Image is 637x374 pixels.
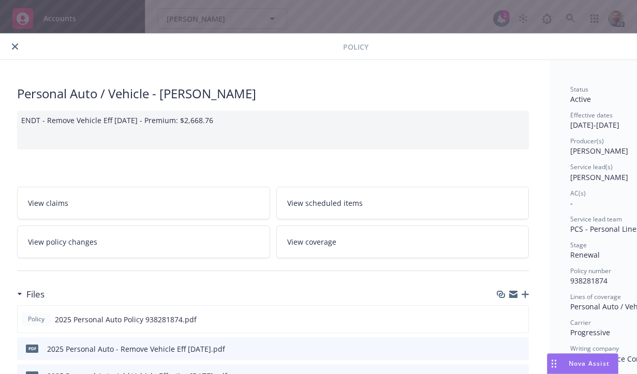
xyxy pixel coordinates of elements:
span: Service lead team [570,215,622,223]
div: ENDT - Remove Vehicle Eff [DATE] - Premium: $2,668.76 [17,111,529,149]
button: Nova Assist [547,353,618,374]
span: - [570,198,573,208]
span: View claims [28,198,68,208]
button: download file [499,343,507,354]
span: Service lead(s) [570,162,613,171]
span: View coverage [287,236,336,247]
span: Policy [26,315,47,324]
span: Status [570,85,588,94]
span: AC(s) [570,189,586,198]
a: View scheduled items [276,187,529,219]
span: Effective dates [570,111,613,119]
span: [PERSON_NAME] [570,172,628,182]
a: View claims [17,187,270,219]
div: Files [17,288,45,301]
button: close [9,40,21,53]
span: Active [570,94,591,104]
button: preview file [515,314,524,325]
span: Nova Assist [569,359,610,368]
span: Carrier [570,318,591,327]
span: Policy [343,41,368,52]
div: 2025 Personal Auto - Remove Vehicle Eff [DATE].pdf [47,343,225,354]
button: preview file [515,343,525,354]
h3: Files [26,288,45,301]
span: Policy number [570,266,611,275]
span: Producer(s) [570,137,604,145]
span: View policy changes [28,236,97,247]
span: Lines of coverage [570,292,621,301]
span: View scheduled items [287,198,363,208]
a: View policy changes [17,226,270,258]
div: Personal Auto / Vehicle - [PERSON_NAME] [17,85,529,102]
span: 938281874 [570,276,608,286]
span: [PERSON_NAME] [570,146,628,156]
button: download file [498,314,507,325]
div: Drag to move [547,354,560,373]
span: pdf [26,345,38,352]
span: Writing company [570,344,619,353]
span: Renewal [570,250,600,260]
span: 2025 Personal Auto Policy 938281874.pdf [55,314,197,325]
span: Stage [570,241,587,249]
span: Progressive [570,327,610,337]
a: View coverage [276,226,529,258]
